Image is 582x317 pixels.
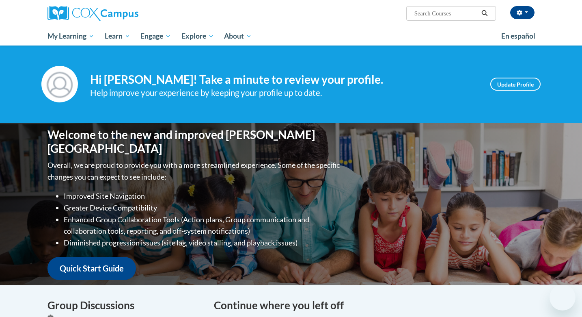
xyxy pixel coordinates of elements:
[64,237,342,249] li: Diminished progression issues (site lag, video stalling, and playback issues)
[47,6,138,21] img: Cox Campus
[90,73,478,87] h4: Hi [PERSON_NAME]! Take a minute to review your profile.
[47,159,342,183] p: Overall, we are proud to provide you with a more streamlined experience. Some of the specific cha...
[47,31,94,41] span: My Learning
[47,6,202,21] a: Cox Campus
[35,27,547,46] div: Main menu
[47,257,136,280] a: Quick Start Guide
[64,202,342,214] li: Greater Device Compatibility
[490,78,541,91] a: Update Profile
[64,214,342,237] li: Enhanced Group Collaboration Tools (Action plans, Group communication and collaboration tools, re...
[224,31,252,41] span: About
[479,9,491,18] button: Search
[176,27,219,46] a: Explore
[64,190,342,202] li: Improved Site Navigation
[105,31,130,41] span: Learn
[501,32,535,40] span: En español
[47,128,342,155] h1: Welcome to the new and improved [PERSON_NAME][GEOGRAPHIC_DATA]
[140,31,171,41] span: Engage
[550,284,576,310] iframe: Button to launch messaging window
[90,86,478,100] div: Help improve your experience by keeping your profile up to date.
[42,27,99,46] a: My Learning
[214,297,535,313] h4: Continue where you left off
[496,28,541,45] a: En español
[47,297,202,313] h4: Group Discussions
[414,9,479,18] input: Search Courses
[135,27,176,46] a: Engage
[41,66,78,102] img: Profile Image
[219,27,257,46] a: About
[99,27,136,46] a: Learn
[510,6,535,19] button: Account Settings
[181,31,214,41] span: Explore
